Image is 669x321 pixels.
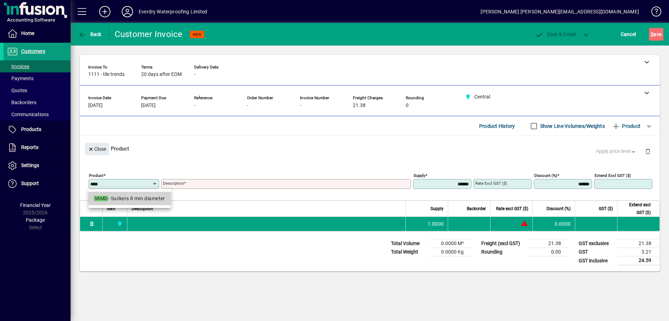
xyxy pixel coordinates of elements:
mat-label: Extend excl GST ($) [595,173,631,178]
span: - [300,103,301,108]
span: Backorders [7,100,36,105]
button: Delete [639,143,656,160]
span: Support [21,180,39,186]
td: Total Volume [387,239,430,248]
mat-label: Product [89,173,103,178]
label: Show Line Volumes/Weights [539,123,605,130]
mat-option: S8MD - Suckers 8 mm diameter [89,192,171,205]
a: Settings [4,157,71,174]
span: Close [88,143,106,155]
mat-label: Discount (%) [534,173,557,178]
span: 21.38 [353,103,366,108]
div: [PERSON_NAME] [PERSON_NAME][EMAIL_ADDRESS][DOMAIN_NAME] [481,6,639,17]
td: Total Weight [387,248,430,256]
a: Payments [4,72,71,84]
td: GST inclusive [575,256,617,265]
td: Freight (excl GST) [478,239,527,248]
a: Communications [4,108,71,120]
td: 0.00 [527,248,569,256]
a: Backorders [4,96,71,108]
button: Post & Email [531,28,579,41]
td: 0.0000 [532,217,575,231]
a: Products [4,121,71,138]
div: Customer Invoice [115,29,183,40]
button: Close [85,143,109,155]
span: GST ($) [599,205,613,213]
span: Financial Year [20,202,51,208]
app-page-header-button: Close [83,145,111,152]
span: S [651,31,653,37]
span: Apply price level [596,148,637,155]
span: Backorder [467,205,486,213]
td: 21.38 [617,239,660,248]
app-page-header-button: Delete [639,148,656,154]
td: 3.21 [617,248,660,256]
span: Back [78,31,102,37]
span: - [247,103,248,108]
a: Invoices [4,60,71,72]
td: 0.0000 Kg [430,248,472,256]
app-page-header-button: Back [71,28,109,41]
span: Package [26,217,45,223]
span: Cancel [621,29,636,40]
span: Products [21,126,41,132]
a: Home [4,25,71,42]
span: ave [651,29,662,40]
span: Home [21,30,34,36]
span: Description [132,205,153,213]
a: Reports [4,139,71,156]
button: Save [649,28,663,41]
mat-label: Rate excl GST ($) [475,181,507,186]
span: Customers [21,48,45,54]
mat-label: Description [163,181,184,186]
span: Settings [21,162,39,168]
em: S8MD [94,196,108,201]
span: Invoices [7,64,29,69]
span: Item [107,205,115,213]
span: Rate excl GST ($) [496,205,528,213]
span: Communications [7,112,49,117]
td: GST [575,248,617,256]
button: Product History [476,120,518,132]
div: Product [80,136,660,161]
button: Cancel [619,28,638,41]
td: 0.0000 M³ [430,239,472,248]
span: [DATE] [88,103,103,108]
span: - [194,72,195,77]
td: 21.38 [527,239,569,248]
span: 1111 - tile trends [88,72,125,77]
mat-label: Supply [414,173,425,178]
span: 20 days after EOM [141,72,182,77]
span: 0 [406,103,409,108]
span: P [547,31,550,37]
button: Profile [116,5,139,18]
a: Quotes [4,84,71,96]
span: NEW [193,32,201,37]
td: 24.59 [617,256,660,265]
button: Back [76,28,103,41]
span: ost & Email [535,31,576,37]
div: Everdry Waterproofing Limited [139,6,207,17]
td: GST exclusive [575,239,617,248]
span: Central [115,220,123,228]
span: Extend excl GST ($) [622,201,651,216]
span: Product History [479,120,515,132]
span: Payments [7,76,34,81]
button: Apply price level [593,145,640,158]
button: Add [94,5,116,18]
span: Discount (%) [547,205,571,213]
div: - Suckers 8 mm diameter [94,195,165,202]
span: Supply [430,205,444,213]
span: Reports [21,144,38,150]
a: Knowledge Base [646,1,660,24]
span: Quotes [7,88,27,93]
span: 1.0000 [428,220,444,227]
td: Rounding [478,248,527,256]
a: Support [4,175,71,192]
span: - [194,103,195,108]
span: [DATE] [141,103,156,108]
